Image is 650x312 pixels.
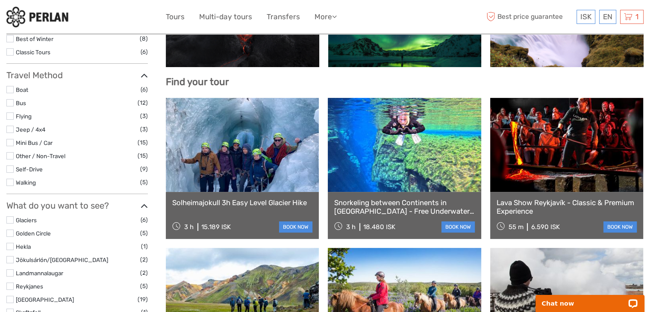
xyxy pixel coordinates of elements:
span: (5) [140,281,148,291]
a: Classic Tours [16,49,50,56]
h3: Travel Method [6,70,148,80]
a: Jökulsárlón/[GEOGRAPHIC_DATA] [16,256,108,263]
a: [GEOGRAPHIC_DATA] [16,296,74,303]
div: EN [599,10,616,24]
a: Lava Show Reykjavík - Classic & Premium Experience [497,198,637,216]
a: Transfers [267,11,300,23]
a: Multi-day tours [199,11,252,23]
a: Bus [16,100,26,106]
a: Jeep / 4x4 [16,126,45,133]
a: Solheimajokull 3h Easy Level Glacier Hike [172,198,312,207]
a: Golden Circle [16,230,51,237]
span: Best price guarantee [484,10,574,24]
a: Walking [16,179,36,186]
a: Snorkeling between Continents in [GEOGRAPHIC_DATA] - Free Underwater Photos [334,198,474,216]
span: (15) [138,151,148,161]
span: 3 h [346,223,356,231]
span: (15) [138,138,148,147]
span: (2) [140,255,148,265]
span: (19) [138,294,148,304]
iframe: LiveChat chat widget [530,285,650,312]
a: Boat [16,86,28,93]
span: (8) [140,34,148,44]
span: (12) [138,98,148,108]
span: (5) [140,177,148,187]
h3: What do you want to see? [6,200,148,211]
a: Glaciers [16,217,37,224]
b: Find your tour [166,76,229,88]
div: 18.480 ISK [363,223,395,231]
span: (5) [140,228,148,238]
a: Other / Non-Travel [16,153,65,159]
a: Flying [16,113,32,120]
a: Reykjanes [16,283,43,290]
a: Best of Winter [16,35,53,42]
img: 288-6a22670a-0f57-43d8-a107-52fbc9b92f2c_logo_small.jpg [6,6,68,27]
a: More [315,11,337,23]
span: (2) [140,268,148,278]
span: (3) [140,124,148,134]
div: 15.189 ISK [201,223,231,231]
span: (1) [141,241,148,251]
span: 1 [634,12,640,21]
span: (6) [141,47,148,57]
span: (6) [141,85,148,94]
a: book now [603,221,637,233]
a: Tours [166,11,185,23]
a: Hekla [16,243,31,250]
a: Mini Bus / Car [16,139,53,146]
a: book now [441,221,475,233]
span: (9) [140,164,148,174]
a: book now [279,221,312,233]
span: 55 m [508,223,523,231]
span: 3 h [184,223,194,231]
span: (3) [140,111,148,121]
span: (6) [141,215,148,225]
div: 6.590 ISK [531,223,559,231]
a: Self-Drive [16,166,43,173]
span: ISK [580,12,591,21]
a: Landmannalaugar [16,270,63,277]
